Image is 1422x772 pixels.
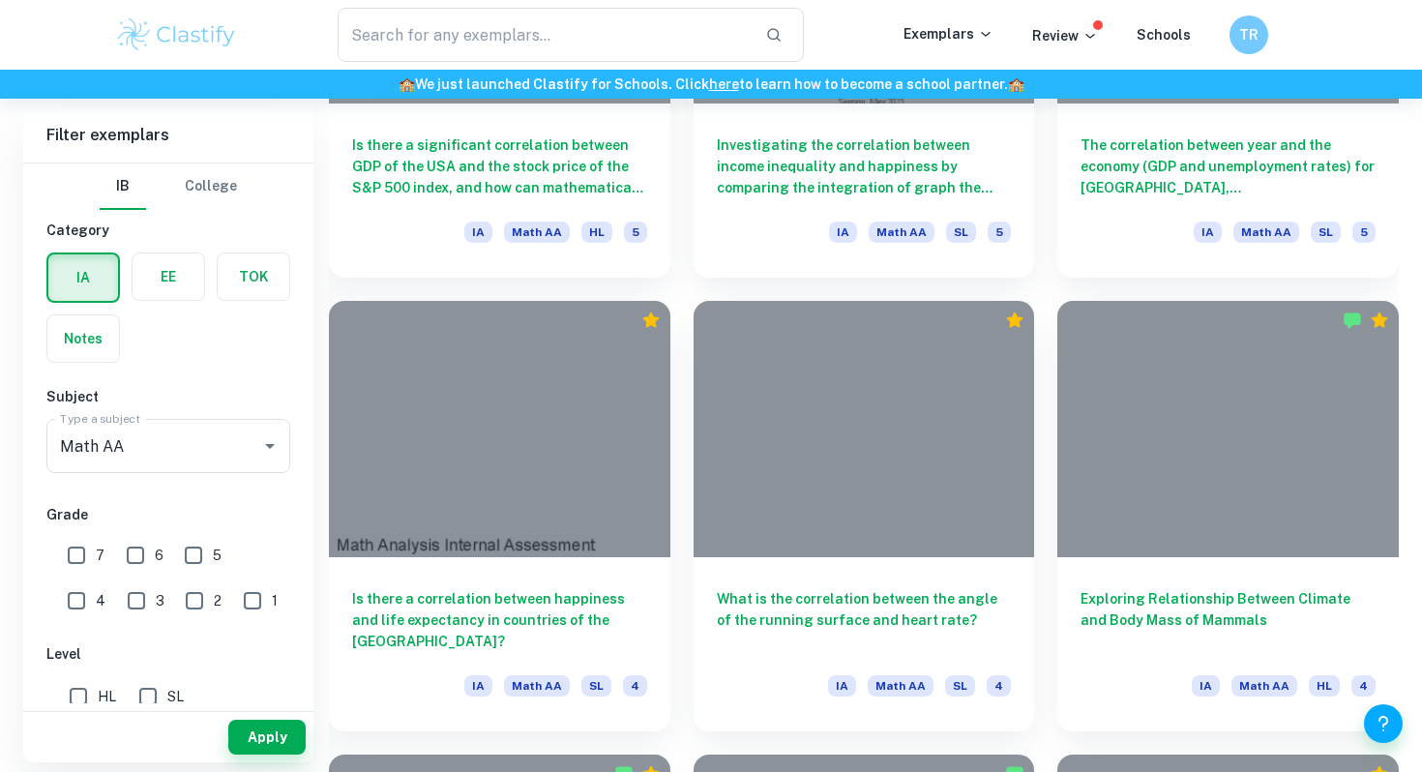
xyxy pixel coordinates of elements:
[581,675,611,697] span: SL
[399,76,415,92] span: 🏫
[504,222,570,243] span: Math AA
[1057,301,1399,730] a: Exploring Relationship Between Climate and Body Mass of MammalsIAMath AAHL4
[60,410,140,427] label: Type a subject
[1032,25,1098,46] p: Review
[717,588,1012,652] h6: What is the correlation between the angle of the running surface and heart rate?
[623,675,647,697] span: 4
[1352,222,1376,243] span: 5
[272,590,278,611] span: 1
[4,74,1418,95] h6: We just launched Clastify for Schools. Click to learn how to become a school partner.
[1194,222,1222,243] span: IA
[641,311,661,330] div: Premium
[228,720,306,755] button: Apply
[100,163,146,210] button: IB
[988,222,1011,243] span: 5
[338,8,750,62] input: Search for any exemplars...
[1081,134,1376,198] h6: The correlation between year and the economy (GDP and unemployment rates) for [GEOGRAPHIC_DATA], ...
[46,386,290,407] h6: Subject
[1137,27,1191,43] a: Schools
[133,253,204,300] button: EE
[46,643,290,665] h6: Level
[946,222,976,243] span: SL
[48,254,118,301] button: IA
[1229,15,1268,54] button: TR
[185,163,237,210] button: College
[1008,76,1024,92] span: 🏫
[46,504,290,525] h6: Grade
[329,301,670,730] a: Is there a correlation between happiness and life expectancy in countries of the [GEOGRAPHIC_DATA...
[214,590,222,611] span: 2
[1309,675,1340,697] span: HL
[218,253,289,300] button: TOK
[987,675,1011,697] span: 4
[464,222,492,243] span: IA
[1343,311,1362,330] img: Marked
[167,686,184,707] span: SL
[464,675,492,697] span: IA
[904,23,993,45] p: Exemplars
[96,590,105,611] span: 4
[156,590,164,611] span: 3
[1311,222,1341,243] span: SL
[352,134,647,198] h6: Is there a significant correlation between GDP of the USA and the stock price of the S&P 500 inde...
[256,432,283,460] button: Open
[213,545,222,566] span: 5
[155,545,163,566] span: 6
[352,588,647,652] h6: Is there a correlation between happiness and life expectancy in countries of the [GEOGRAPHIC_DATA]?
[868,675,933,697] span: Math AA
[46,220,290,241] h6: Category
[47,315,119,362] button: Notes
[504,675,570,697] span: Math AA
[1238,24,1260,45] h6: TR
[1005,311,1024,330] div: Premium
[709,76,739,92] a: here
[23,108,313,163] h6: Filter exemplars
[1351,675,1376,697] span: 4
[1081,588,1376,652] h6: Exploring Relationship Between Climate and Body Mass of Mammals
[1370,311,1389,330] div: Premium
[1192,675,1220,697] span: IA
[1233,222,1299,243] span: Math AA
[581,222,612,243] span: HL
[1231,675,1297,697] span: Math AA
[829,222,857,243] span: IA
[1364,704,1403,743] button: Help and Feedback
[100,163,237,210] div: Filter type choice
[869,222,934,243] span: Math AA
[694,301,1035,730] a: What is the correlation between the angle of the running surface and heart rate?IAMath AASL4
[828,675,856,697] span: IA
[717,134,1012,198] h6: Investigating the correlation between income inequality and happiness by comparing the integratio...
[98,686,116,707] span: HL
[624,222,647,243] span: 5
[115,15,238,54] img: Clastify logo
[96,545,104,566] span: 7
[945,675,975,697] span: SL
